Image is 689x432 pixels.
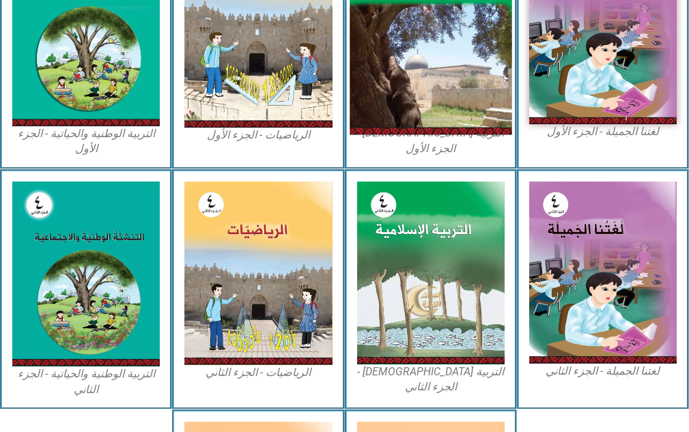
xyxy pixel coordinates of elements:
figcaption: التربية الوطنية والحياتية - الجزء الثاني [12,366,160,397]
figcaption: التربية الوطنية والحياتية - الجزء الأول​ [12,126,160,157]
figcaption: لغتنا الجميلة - الجزء الأول​ [529,124,677,139]
figcaption: التربية [DEMOGRAPHIC_DATA] - الجزء الأول [357,126,505,156]
figcaption: الرياضيات - الجزء الأول​ [184,128,332,143]
figcaption: لغتنا الجميلة - الجزء الثاني [529,364,677,379]
figcaption: التربية [DEMOGRAPHIC_DATA] - الجزء الثاني [357,364,505,395]
figcaption: الرياضيات - الجزء الثاني [184,365,332,380]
